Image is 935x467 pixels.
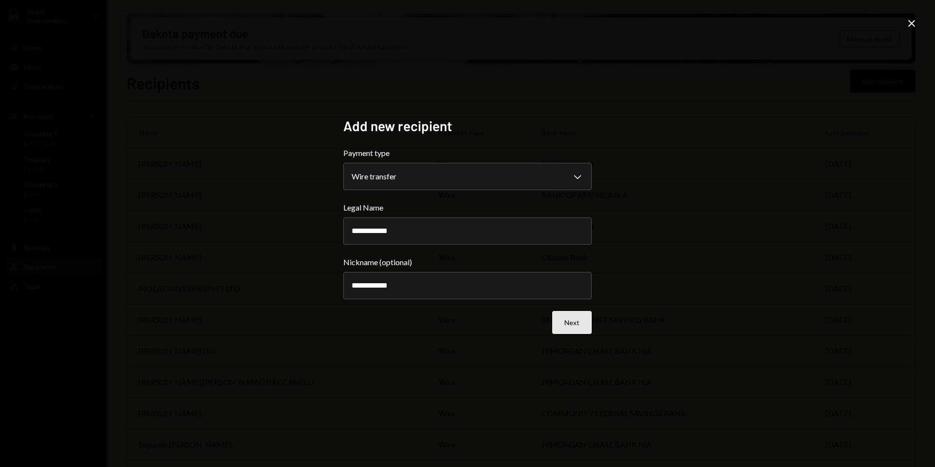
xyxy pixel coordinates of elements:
label: Payment type [343,147,592,159]
button: Payment type [343,163,592,190]
label: Legal Name [343,202,592,214]
button: Next [552,311,592,334]
label: Nickname (optional) [343,256,592,268]
h2: Add new recipient [343,117,592,136]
